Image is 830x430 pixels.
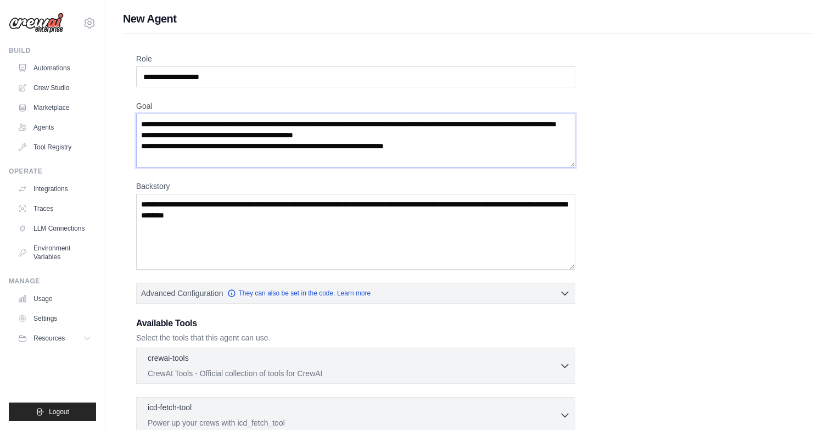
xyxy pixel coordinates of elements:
p: CrewAI Tools - Official collection of tools for CrewAI [148,368,559,379]
label: Goal [136,100,575,111]
p: Select the tools that this agent can use. [136,332,575,343]
a: Traces [13,200,96,217]
img: Logo [9,13,64,33]
h1: New Agent [123,11,812,26]
span: Logout [49,407,69,416]
h3: Available Tools [136,317,575,330]
a: Tool Registry [13,138,96,156]
div: Manage [9,277,96,286]
span: Advanced Configuration [141,288,223,299]
label: Backstory [136,181,575,192]
button: crewai-tools CrewAI Tools - Official collection of tools for CrewAI [141,353,570,379]
div: Build [9,46,96,55]
div: Operate [9,167,96,176]
button: icd-fetch-tool Power up your crews with icd_fetch_tool [141,402,570,428]
a: They can also be set in the code. Learn more [227,289,371,298]
span: Resources [33,334,65,343]
a: Marketplace [13,99,96,116]
a: LLM Connections [13,220,96,237]
button: Logout [9,403,96,421]
a: Automations [13,59,96,77]
a: Environment Variables [13,239,96,266]
a: Crew Studio [13,79,96,97]
label: Role [136,53,575,64]
p: icd-fetch-tool [148,402,192,413]
a: Settings [13,310,96,327]
button: Advanced Configuration They can also be set in the code. Learn more [137,283,575,303]
a: Integrations [13,180,96,198]
a: Usage [13,290,96,308]
a: Agents [13,119,96,136]
p: Power up your crews with icd_fetch_tool [148,417,559,428]
button: Resources [13,330,96,347]
p: crewai-tools [148,353,189,364]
